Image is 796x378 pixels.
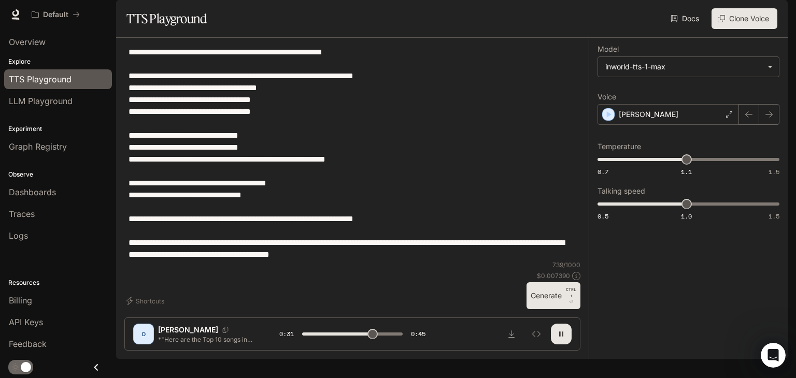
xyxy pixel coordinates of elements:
[598,143,641,150] p: Temperature
[566,286,576,299] p: CTRL +
[501,324,522,344] button: Download audio
[27,4,84,25] button: All workspaces
[124,293,168,309] button: Shortcuts
[279,329,294,339] span: 0:31
[598,187,645,195] p: Talking speed
[218,327,233,333] button: Copy Voice ID
[566,286,576,305] p: ⏎
[598,93,616,100] p: Voice
[527,282,580,309] button: GenerateCTRL +⏎
[619,109,678,120] p: [PERSON_NAME]
[126,8,207,29] h1: TTS Playground
[598,46,619,53] p: Model
[769,212,779,221] span: 1.5
[605,62,762,72] div: inworld-tts-1-max
[526,324,547,344] button: Inspect
[598,57,779,77] div: inworld-tts-1-max
[158,325,218,335] p: [PERSON_NAME]
[158,335,254,344] p: *"Here are the Top 10 songs in [GEOGRAPHIC_DATA] this week! Let’s go! 🚀 At number ten, How It’s D...
[681,212,692,221] span: 1.0
[712,8,777,29] button: Clone Voice
[537,271,570,280] p: $ 0.007390
[552,260,580,269] p: 739 / 1000
[598,212,608,221] span: 0.5
[769,167,779,176] span: 1.5
[598,167,608,176] span: 0.7
[43,10,68,19] p: Default
[411,329,425,339] span: 0:45
[669,8,703,29] a: Docs
[681,167,692,176] span: 1.1
[135,326,152,342] div: D
[761,343,786,368] iframe: Intercom live chat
